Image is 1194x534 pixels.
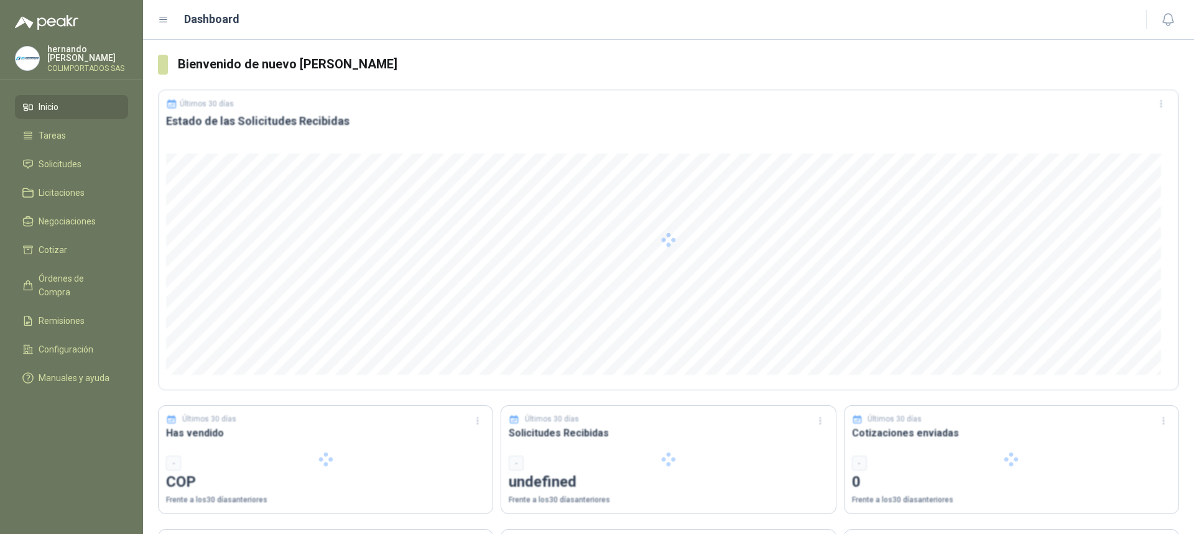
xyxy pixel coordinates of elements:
[47,65,128,72] p: COLIMPORTADOS SAS
[15,95,128,119] a: Inicio
[178,55,1179,74] h3: Bienvenido de nuevo [PERSON_NAME]
[39,371,109,385] span: Manuales y ayuda
[39,272,116,299] span: Órdenes de Compra
[47,45,128,62] p: hernando [PERSON_NAME]
[15,238,128,262] a: Cotizar
[15,181,128,205] a: Licitaciones
[15,338,128,361] a: Configuración
[39,243,67,257] span: Cotizar
[15,267,128,304] a: Órdenes de Compra
[39,214,96,228] span: Negociaciones
[15,366,128,390] a: Manuales y ayuda
[39,100,58,114] span: Inicio
[15,309,128,333] a: Remisiones
[184,11,239,28] h1: Dashboard
[15,124,128,147] a: Tareas
[15,152,128,176] a: Solicitudes
[15,15,78,30] img: Logo peakr
[16,47,39,70] img: Company Logo
[39,186,85,200] span: Licitaciones
[15,209,128,233] a: Negociaciones
[39,129,66,142] span: Tareas
[39,157,81,171] span: Solicitudes
[39,343,93,356] span: Configuración
[39,314,85,328] span: Remisiones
